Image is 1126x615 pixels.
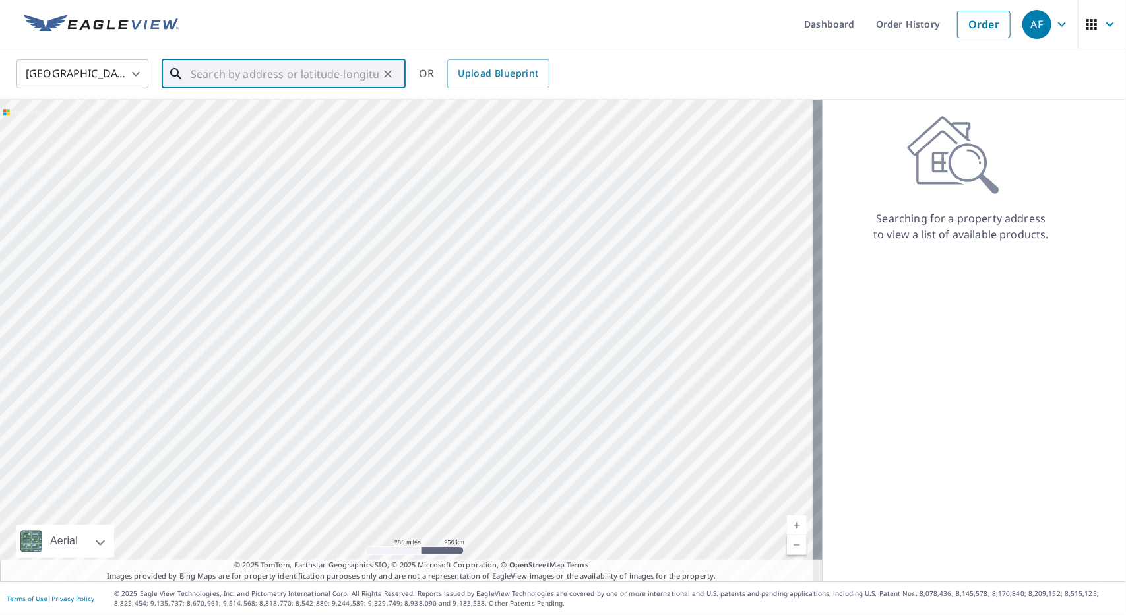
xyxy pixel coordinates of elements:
span: Upload Blueprint [458,65,538,82]
div: Aerial [46,525,82,558]
a: OpenStreetMap [509,560,565,569]
div: OR [419,59,549,88]
p: © 2025 Eagle View Technologies, Inc. and Pictometry International Corp. All Rights Reserved. Repo... [114,589,1119,608]
a: Privacy Policy [51,594,94,603]
a: Current Level 5, Zoom Out [787,535,807,555]
div: Aerial [16,525,114,558]
p: Searching for a property address to view a list of available products. [873,210,1049,242]
a: Current Level 5, Zoom In [787,515,807,535]
img: EV Logo [24,15,179,34]
p: | [7,595,94,602]
button: Clear [379,65,397,83]
div: AF [1022,10,1051,39]
a: Upload Blueprint [447,59,549,88]
input: Search by address or latitude-longitude [191,55,379,92]
a: Terms of Use [7,594,47,603]
div: [GEOGRAPHIC_DATA] [16,55,148,92]
a: Terms [567,560,588,569]
span: © 2025 TomTom, Earthstar Geographics SIO, © 2025 Microsoft Corporation, © [234,560,588,571]
a: Order [957,11,1011,38]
